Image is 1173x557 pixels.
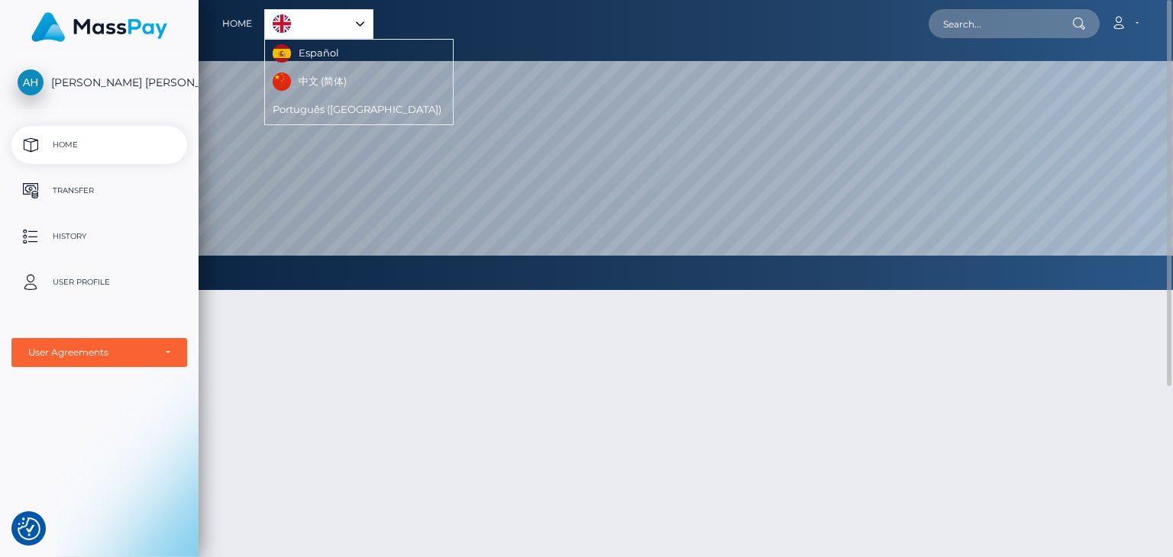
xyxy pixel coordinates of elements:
aside: Language selected: English [264,9,373,39]
p: Home [18,134,181,156]
div: User Agreements [28,346,153,359]
p: User Profile [18,271,181,294]
a: 中文 (简体) [265,68,358,96]
a: User Profile [11,263,187,301]
button: User Agreements [11,338,187,367]
img: MassPay [31,12,167,42]
a: Home [11,126,187,164]
a: History [11,217,187,256]
input: Search... [929,9,1072,38]
a: Português ([GEOGRAPHIC_DATA]) [265,96,453,124]
a: Home [222,8,252,40]
a: Transfer [11,172,187,210]
button: Consent Preferences [18,517,40,540]
p: History [18,225,181,248]
ul: Language list [264,39,454,125]
a: Español [265,40,351,68]
p: Transfer [18,179,181,202]
a: English [265,10,373,38]
span: [PERSON_NAME] [PERSON_NAME] [11,76,187,89]
div: Language [264,9,373,39]
img: Revisit consent button [18,517,40,540]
